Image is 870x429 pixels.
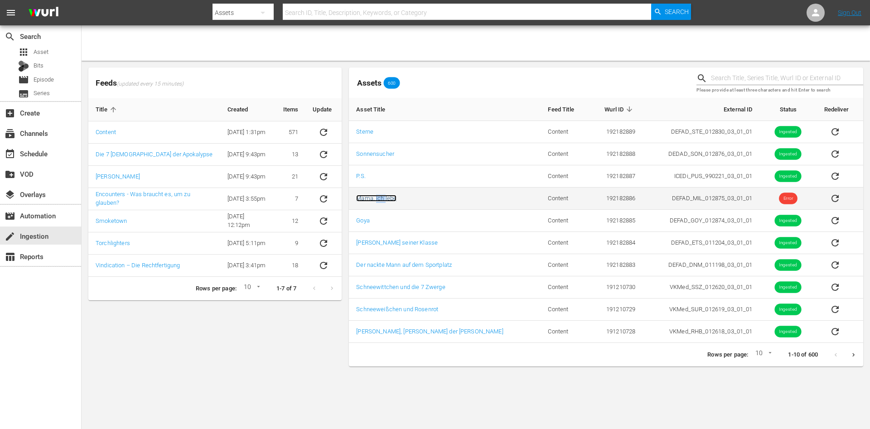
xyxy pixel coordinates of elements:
span: Ingested [775,306,802,313]
td: [DATE] 3:41pm [220,255,276,277]
span: Series [18,88,29,99]
span: Created [227,106,260,114]
td: VKMed_SSZ_012620_03_01_01 [643,276,759,299]
td: Content [541,143,589,165]
span: (updated every 15 minutes) [117,81,184,88]
span: Search [665,4,689,20]
td: DEDAD_SON_012876_03_01_01 [643,143,759,165]
th: External ID [643,98,759,121]
a: [PERSON_NAME], [PERSON_NAME] der [PERSON_NAME] [356,328,503,335]
td: [DATE] 5:11pm [220,232,276,255]
span: Ingested [775,129,802,135]
span: Schedule [5,149,15,159]
td: DEFAD_DNM_011198_03_01_01 [643,254,759,276]
td: 192182889 [589,121,643,143]
span: Automation [5,211,15,222]
td: 192182885 [589,210,643,232]
a: [PERSON_NAME] [96,173,140,180]
td: [DATE] 3:55pm [220,188,276,210]
span: Episode [18,74,29,85]
a: [PERSON_NAME] seiner Klasse [356,239,438,246]
td: Content [541,121,589,143]
img: ans4CAIJ8jUAAAAAAAAAAAAAAAAAAAAAAAAgQb4GAAAAAAAAAAAAAAAAAAAAAAAAJMjXAAAAAAAAAAAAAAAAAAAAAAAAgAT5G... [22,2,65,24]
td: Content [541,299,589,321]
th: Redeliver [817,98,863,121]
div: 10 [752,348,773,362]
td: [DATE] 1:31pm [220,121,276,144]
a: Schneeweißchen und Rosenrot [356,306,438,313]
td: 12 [276,210,306,232]
td: [DATE] 9:43pm [220,166,276,188]
a: Mama, ich lebe [356,195,396,202]
td: Content [541,210,589,232]
td: 192182886 [589,188,643,210]
span: Error [779,195,797,202]
span: Ingestion [5,231,15,242]
p: Please provide at least three characters and hit Enter to search [696,87,863,94]
span: Episode [34,75,54,84]
a: Content [96,129,116,135]
span: Ingested [775,240,802,246]
a: Encounters - Was braucht es, um zu glauben? [96,191,190,206]
td: Content [541,321,589,343]
td: VKMed_RHB_012618_03_01_01 [643,321,759,343]
td: Content [541,276,589,299]
div: 10 [240,282,262,295]
span: menu [5,7,16,18]
td: 7 [276,188,306,210]
td: 571 [276,121,306,144]
table: sticky table [88,98,342,277]
th: Status [760,98,817,121]
td: 9 [276,232,306,255]
td: 21 [276,166,306,188]
td: DEFAD_STE_012830_03_01_01 [643,121,759,143]
a: Smoketown [96,217,127,224]
a: Der nackte Mann auf dem Sportplatz [356,261,452,268]
span: Series [34,89,50,98]
a: Sign Out [838,9,861,16]
span: Ingested [775,151,802,158]
th: Items [276,98,306,121]
div: Bits [18,61,29,72]
td: 192182884 [589,232,643,254]
td: DEFAD_GOY_012874_03_01_01 [643,210,759,232]
span: Ingested [775,173,802,180]
span: VOD [5,169,15,180]
td: Content [541,165,589,188]
td: [DATE] 9:43pm [220,144,276,166]
p: 1-7 of 7 [276,284,296,293]
span: Channels [5,128,15,139]
span: Asset [18,47,29,58]
a: Torchlighters [96,240,130,246]
span: Bits [34,61,43,70]
td: 192182883 [589,254,643,276]
a: P.S. [356,173,366,179]
span: Ingested [775,262,802,269]
td: Content [541,232,589,254]
td: Content [541,254,589,276]
span: Create [5,108,15,119]
td: Content [541,188,589,210]
a: Sterne [356,128,373,135]
td: ICEDi_PUS_990221_03_01_01 [643,165,759,188]
td: DEFAD_MIL_012875_03_01_01 [643,188,759,210]
td: 192182888 [589,143,643,165]
td: 191210730 [589,276,643,299]
p: 1-10 of 600 [788,351,818,359]
td: DEFAD_ETS_011204_03_01_01 [643,232,759,254]
a: Sonnensucher [356,150,394,157]
a: Goya [356,217,370,224]
span: Search [5,31,15,42]
span: Ingested [775,217,802,224]
span: Feeds [88,76,342,91]
span: Title [96,106,119,114]
span: Overlays [5,189,15,200]
span: Reports [5,251,15,262]
td: [DATE] 12:12pm [220,210,276,232]
p: Rows per page: [707,351,748,359]
td: 191210729 [589,299,643,321]
th: Update [305,98,342,121]
button: Next page [845,346,862,364]
p: Rows per page: [196,284,237,293]
span: Asset Title [356,105,397,113]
